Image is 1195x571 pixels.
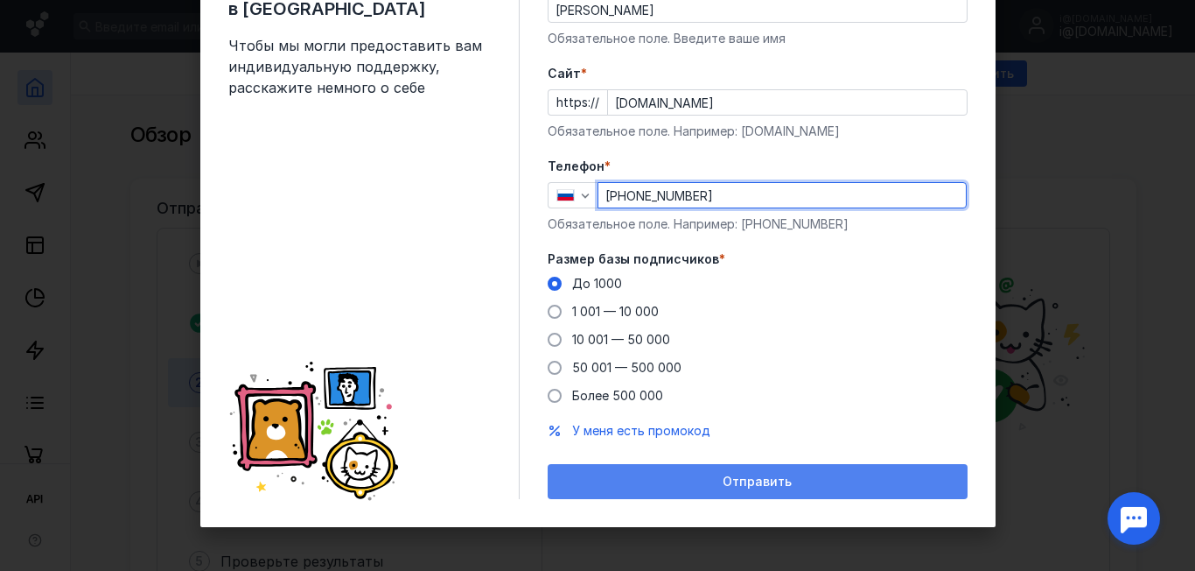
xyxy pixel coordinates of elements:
[548,215,968,233] div: Обязательное поле. Например: [PHONE_NUMBER]
[548,158,604,175] span: Телефон
[548,30,968,47] div: Обязательное поле. Введите ваше имя
[572,304,659,319] span: 1 001 — 10 000
[548,123,968,140] div: Обязательное поле. Например: [DOMAIN_NAME]
[723,475,792,490] span: Отправить
[572,276,622,291] span: До 1000
[572,360,681,375] span: 50 001 — 500 000
[572,332,670,347] span: 10 001 — 50 000
[572,422,710,440] button: У меня есть промокод
[572,388,663,403] span: Более 500 000
[548,464,968,499] button: Отправить
[572,423,710,438] span: У меня есть промокод
[548,65,581,82] span: Cайт
[548,250,719,268] span: Размер базы подписчиков
[228,35,491,98] span: Чтобы мы могли предоставить вам индивидуальную поддержку, расскажите немного о себе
